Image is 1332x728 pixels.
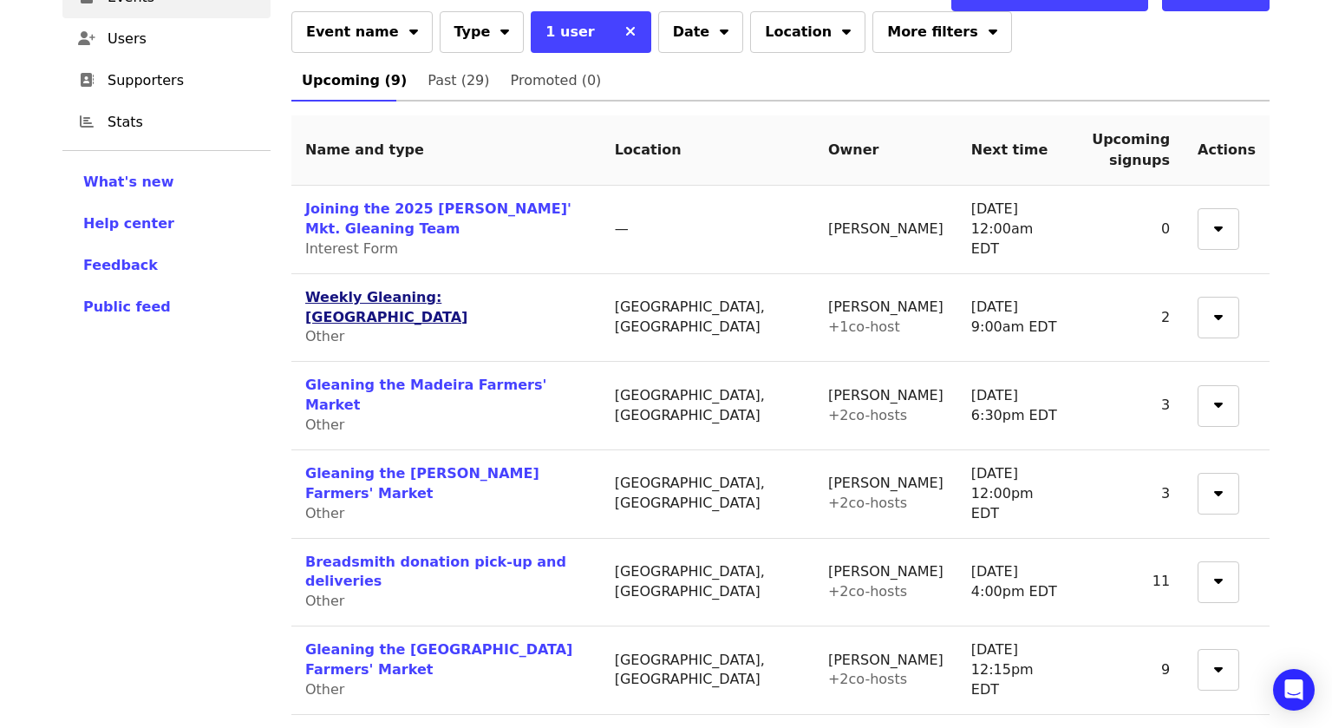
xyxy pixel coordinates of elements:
[305,641,572,678] a: Gleaning the [GEOGRAPHIC_DATA] Farmers' Market
[601,115,814,186] th: Location
[305,593,344,609] span: Other
[1092,396,1170,416] div: 3
[305,289,467,325] a: Weekly Gleaning: [GEOGRAPHIC_DATA]
[83,172,250,193] a: What's new
[989,21,997,37] i: sort-down icon
[108,29,257,49] span: Users
[828,494,943,514] div: + 2 co-host s
[83,213,250,234] a: Help center
[673,22,710,43] span: Date
[83,298,171,315] span: Public feed
[1092,220,1170,239] div: 0
[80,72,94,89] i: address-book icon
[83,297,250,318] a: Public feed
[306,22,399,43] span: Event name
[511,69,602,93] span: Promoted (0)
[78,30,95,47] i: user-plus icon
[814,539,957,627] td: [PERSON_NAME]
[814,115,957,186] th: Owner
[291,60,417,102] a: Upcoming (9)
[305,240,398,257] span: Interest Form
[615,651,800,691] div: [GEOGRAPHIC_DATA], [GEOGRAPHIC_DATA]
[428,69,489,93] span: Past (29)
[615,298,800,338] div: [GEOGRAPHIC_DATA], [GEOGRAPHIC_DATA]
[305,465,539,502] a: Gleaning the [PERSON_NAME] Farmers' Market
[615,386,800,426] div: [GEOGRAPHIC_DATA], [GEOGRAPHIC_DATA]
[615,474,800,514] div: [GEOGRAPHIC_DATA], [GEOGRAPHIC_DATA]
[1184,115,1270,186] th: Actions
[842,21,851,37] i: sort-down icon
[454,22,491,43] span: Type
[1092,308,1170,328] div: 2
[814,626,957,715] td: [PERSON_NAME]
[957,450,1078,539] td: [DATE] 12:00pm EDT
[500,21,509,37] i: sort-down icon
[305,416,344,433] span: Other
[440,11,525,53] button: Type
[1092,660,1170,680] div: 9
[108,70,257,91] span: Supporters
[957,186,1078,274] td: [DATE] 12:00am EDT
[814,186,957,274] td: [PERSON_NAME]
[291,115,601,186] th: Name and type
[625,23,636,40] i: times icon
[814,362,957,450] td: [PERSON_NAME]
[750,11,865,53] button: Location
[828,582,943,602] div: + 2 co-host s
[828,406,943,426] div: + 2 co-host s
[305,681,344,698] span: Other
[765,22,832,43] span: Location
[1273,669,1315,711] div: Open Intercom Messenger
[814,274,957,363] td: [PERSON_NAME]
[62,18,271,60] a: Users
[500,60,612,102] a: Promoted (0)
[305,328,344,344] span: Other
[615,562,800,602] div: [GEOGRAPHIC_DATA], [GEOGRAPHIC_DATA]
[1092,484,1170,504] div: 3
[83,215,174,232] span: Help center
[957,115,1078,186] th: Next time
[615,220,800,239] div: —
[80,114,94,130] i: chart-bar icon
[720,21,728,37] i: sort-down icon
[302,69,407,93] span: Upcoming (9)
[417,60,499,102] a: Past (29)
[1214,570,1223,587] i: sort-down icon
[828,318,943,338] div: + 1 co-host
[814,450,957,539] td: [PERSON_NAME]
[291,11,433,53] button: Event name
[1214,482,1223,499] i: sort-down icon
[62,60,271,102] a: Supporters
[305,200,571,237] a: Joining the 2025 [PERSON_NAME]' Mkt. Gleaning Team
[305,505,344,521] span: Other
[828,670,943,690] div: + 2 co-host s
[1214,394,1223,410] i: sort-down icon
[409,21,418,37] i: sort-down icon
[108,112,257,133] span: Stats
[957,362,1078,450] td: [DATE] 6:30pm EDT
[872,11,1011,53] button: More filters
[1214,218,1223,234] i: sort-down icon
[957,274,1078,363] td: [DATE] 9:00am EDT
[62,102,271,143] a: Stats
[305,377,546,413] a: Gleaning the Madeira Farmers' Market
[1214,659,1223,675] i: sort-down icon
[1092,131,1170,168] span: Upcoming signups
[1092,572,1170,592] div: 11
[658,11,744,53] button: Date
[957,539,1078,627] td: [DATE] 4:00pm EDT
[957,626,1078,715] td: [DATE] 12:15pm EDT
[305,554,566,590] a: Breadsmith donation pick-up and deliveries
[531,11,609,53] button: 1 user
[83,255,158,276] button: Feedback
[83,174,174,190] span: What's new
[1214,306,1223,323] i: sort-down icon
[887,22,977,43] span: More filters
